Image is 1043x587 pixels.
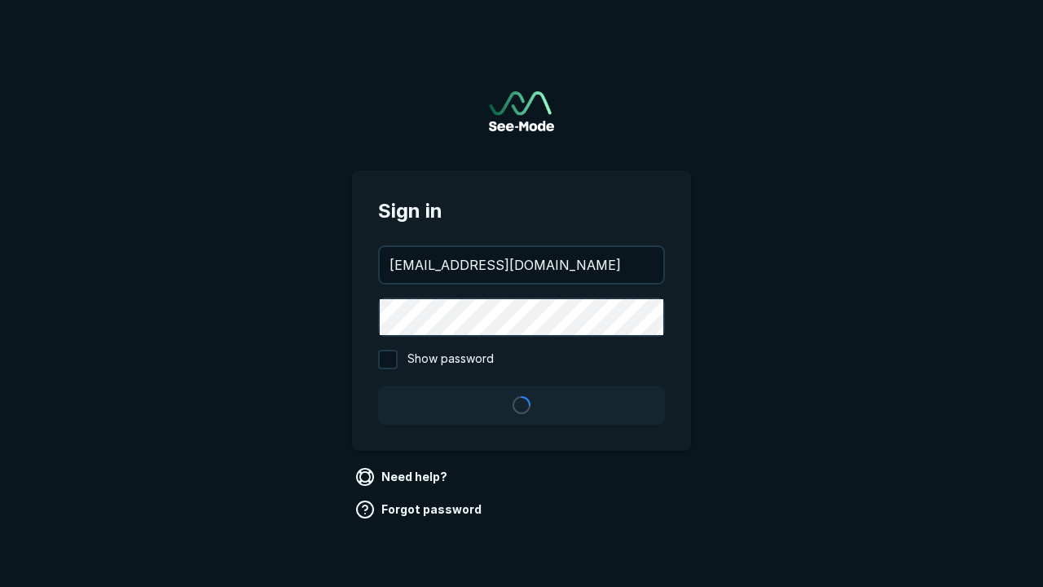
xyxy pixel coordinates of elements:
input: your@email.com [380,247,663,283]
a: Forgot password [352,497,488,523]
span: Show password [407,350,494,369]
a: Need help? [352,464,454,490]
span: Sign in [378,196,665,226]
a: Go to sign in [489,91,554,131]
img: See-Mode Logo [489,91,554,131]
